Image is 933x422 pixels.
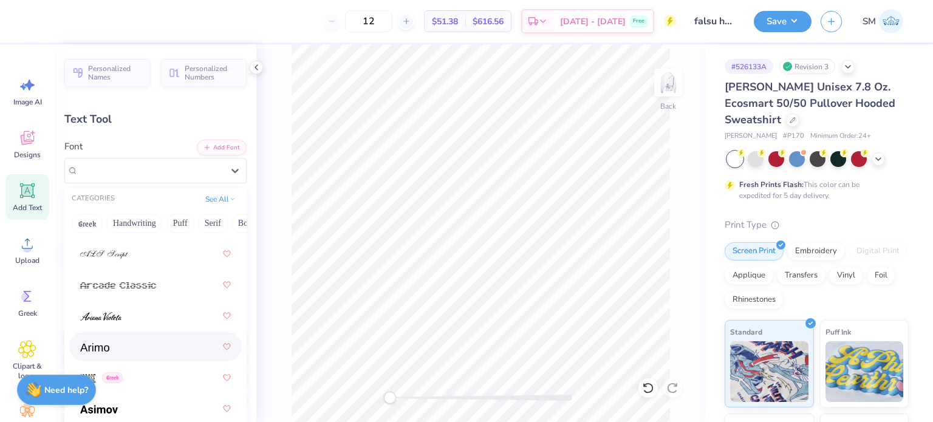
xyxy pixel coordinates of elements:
span: [PERSON_NAME] [725,131,777,141]
div: This color can be expedited for 5 day delivery. [739,179,889,201]
div: Digital Print [849,242,907,260]
span: [PERSON_NAME] Unisex 7.8 Oz. Ecosmart 50/50 Pullover Hooded Sweatshirt [725,80,895,127]
div: Screen Print [725,242,784,260]
button: Serif [198,214,228,233]
span: Add Text [13,203,42,213]
button: See All [202,193,239,205]
button: Greek [72,214,103,233]
div: Revision 3 [779,59,835,74]
img: Arcade Classic [80,281,156,290]
span: Free [633,17,644,26]
div: Vinyl [829,267,863,285]
button: Puff [166,214,194,233]
img: Back [656,70,680,95]
span: $51.38 [432,15,458,28]
button: Handwriting [106,214,163,233]
img: Asimov [80,405,118,413]
span: Greek [18,308,37,318]
div: Accessibility label [384,392,396,404]
img: Puff Ink [825,341,904,402]
span: Clipart & logos [7,361,47,381]
img: Standard [730,341,808,402]
span: [DATE] - [DATE] [560,15,626,28]
span: Personalized Names [88,64,143,81]
span: Minimum Order: 24 + [810,131,871,141]
a: SM [857,9,909,33]
span: Greek [102,372,123,383]
img: ALS Script [80,250,128,259]
span: Designs [14,150,41,160]
strong: Fresh Prints Flash: [739,180,804,189]
div: Applique [725,267,773,285]
div: # 526133A [725,59,773,74]
span: $616.56 [473,15,504,28]
span: Image AI [13,97,42,107]
div: Print Type [725,218,909,232]
span: # P170 [783,131,804,141]
button: Bold [231,214,261,233]
div: Rhinestones [725,291,784,309]
img: Ariana Violeta [80,312,121,321]
button: Save [754,11,812,32]
div: Embroidery [787,242,845,260]
img: Arimo [80,343,109,352]
div: Transfers [777,267,825,285]
div: Back [660,101,676,112]
img: Shruthi Mohan [879,9,903,33]
input: Untitled Design [685,9,745,33]
strong: Need help? [44,384,88,396]
div: Foil [867,267,895,285]
span: Puff Ink [825,325,851,338]
span: SM [863,15,876,29]
span: Upload [15,256,39,265]
span: Personalized Numbers [185,64,239,81]
button: Personalized Numbers [161,59,247,87]
div: CATEGORIES [72,194,115,204]
span: Standard [730,325,762,338]
div: Text Tool [64,111,247,128]
label: Font [64,140,83,154]
button: Personalized Names [64,59,150,87]
input: – – [345,10,392,32]
button: Add Font [197,140,247,155]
